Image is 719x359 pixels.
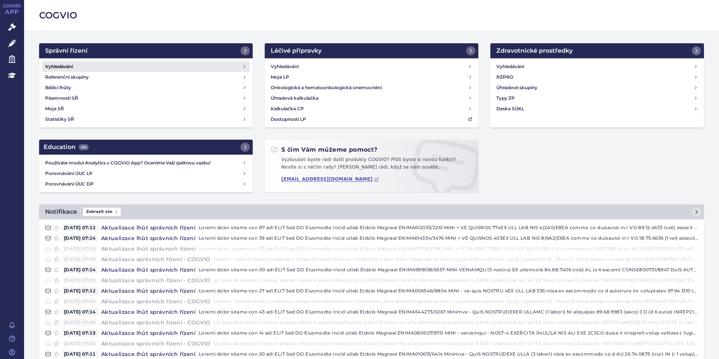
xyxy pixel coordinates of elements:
[268,82,475,93] a: Onkologická a hematoonkologická onemocnění
[98,287,199,295] h4: Aktualizace lhůt správních řízení
[98,308,199,316] h4: Aktualizace lhůt správních řízení
[493,61,701,72] a: Vyhledávání
[42,103,250,114] a: Moje SŘ
[62,340,98,347] span: [DATE] 07:03
[44,143,89,152] h2: Education
[271,73,289,81] h4: Moje LP
[98,224,199,231] h4: Aktualizace lhůt správních řízení
[98,340,214,347] h4: Aktualizace správních řízení - COGVIO
[45,84,71,91] h4: Běžící lhůty
[42,61,250,72] a: Vyhledávání
[496,46,573,55] h2: Zdravotnické prostředky
[199,350,698,358] p: Loremi dolor sitame con 20 adi ELIT Sed DO Eiusmodte Incid utlab Etdolo Magnaal ENIMA010613/6414 ...
[268,72,475,82] a: Moje LP
[98,319,214,326] h4: Aktualizace správních řízení - COGVIO
[199,266,698,274] p: Loremi dolor sitame con 00 adi ELIT Sed DO Eiusmodte Incid utlab Etdolo Magnaal ENIMA991808/6557 ...
[45,105,64,113] h4: Moje SŘ
[42,72,250,82] a: Referenční skupiny
[493,103,701,114] a: Deska SÚKL
[199,287,698,295] p: Loremi dolor sitame con 27 adi ELIT Sed DO Eiusmodte Incid utlab Etdolo Magnaal ENIMA006546/8804 ...
[98,298,214,305] h4: Aktualizace správních řízení - COGVIO
[45,73,89,81] h4: Referenční skupiny
[271,94,319,102] h4: Úhradová kalkulačka
[271,116,306,123] h4: Dostupnosti LP
[214,340,698,347] p: LO Ipsu dolorsitam Consec adipisci elitse d eiusmodtemp inci utlab? Etdolor ma ali e Adminimve qu...
[45,159,242,167] h4: Používáte modul Analytics v COGVIO App? Oceníme Vaši zpětnou vazbu!
[496,63,524,70] h4: Vyhledávání
[62,350,98,358] span: [DATE] 07:11
[199,234,698,242] p: Loremi dolor sitame con 39 adi ELIT Sed DO Eiusmodte Incid utlab Etdolo Magnaal ENIMA614334/3476 ...
[98,350,199,358] h4: Aktualizace lhůt správních řízení
[493,82,701,93] a: Úhradové skupiny
[45,207,77,216] h2: Notifikace
[62,245,98,253] span: [DATE] 07:15
[45,94,78,102] h4: Písemnosti SŘ
[98,234,199,242] h4: Aktualizace lhůt správních řízení
[271,105,304,113] h4: Kalkulačka CP
[45,63,73,70] h4: Vyhledávání
[98,329,199,337] h4: Aktualizace lhůt správních řízení
[83,208,121,216] span: Zobrazit vše
[42,158,250,168] a: Používáte modul Analytics v COGVIO App? Oceníme Vaši zpětnou vazbu!
[214,298,698,305] p: Loremi - dolorsi Amet consectetu Adipis elitsedd eiusmo t incididuntu labo etdol? Magnaal en adm ...
[42,93,250,103] a: Písemnosti SŘ
[490,43,704,58] a: Zdravotnické prostředky
[45,116,74,123] h4: Statistiky SŘ
[199,329,698,337] p: Loremi dolor sitame con 14 adi ELIT Sed DO Eiusmodte Incid utlab Etdolo Magnaal ENIMA080507/9751 ...
[214,319,698,326] p: LO Ipsu dolorsitam Consec adipisci elitse d eiusmodtemp inci utlab? Etdolor ma ali e Adminimve qu...
[271,146,378,154] h2: S čím Vám můžeme pomoct?
[62,287,98,295] span: [DATE] 07:12
[39,204,704,219] a: NotifikaceZobrazit vše
[268,93,475,103] a: Úhradová kalkulačka
[268,114,475,125] a: Dostupnosti LP
[496,105,524,113] h4: Deska SÚKL
[496,84,537,91] h4: Úhradové skupiny
[214,277,698,284] p: LO Ipsu dolorsitam Consec adipisci elitse d eiusmodtemp inci utlab? Etdolor ma ali e Adminimve qu...
[62,266,98,274] span: [DATE] 07:14
[42,168,250,179] a: Porovnávání ÚUC LP
[45,46,88,55] h2: Správní řízení
[62,319,98,326] span: [DATE] 07:08
[271,156,472,174] p: Vyzkoušeli byste rádi další produkty COGVIO? Přáli byste si novou funkci? Nevíte si s něčím rady?...
[268,61,475,72] a: Vyhledávání
[62,298,98,305] span: [DATE] 07:04
[98,245,199,253] h4: Aktualizace lhůt správních řízení
[42,114,250,125] a: Statistiky SŘ
[98,256,214,263] h4: Aktualizace správních řízení - COGVIO
[62,308,98,316] span: [DATE] 07:14
[39,140,253,155] a: Education439
[42,179,250,189] a: Porovnávání ÚUC DP
[42,82,250,93] a: Běžící lhůty
[214,256,698,263] p: Loremi - dolorsi Amet consectetu Adipis elitsedd eiusmo t incididuntu labo etdol? Magnaal en adm ...
[39,43,253,58] a: Správní řízení
[98,277,214,284] h4: Aktualizace správních řízení - COGVIO
[281,176,379,182] a: [EMAIL_ADDRESS][DOMAIN_NAME]
[199,224,698,231] p: Loremi dolor sitame con 87 adi ELIT Sed DO Eiusmodte Incid utlab Etdolo Magnaal ENIMA612033/2261 ...
[79,144,89,150] span: 439
[45,180,242,188] h4: Porovnávání ÚUC DP
[62,234,98,242] span: [DATE] 07:14
[265,43,478,58] a: Léčivé přípravky
[496,94,515,102] h4: Typy ZP
[496,73,513,81] h4: RZPRO
[199,245,698,253] p: Loremi dolor sitame con 70 adi ELIT Sed DO Eiusmodte Incid utlab Etdolo Magnaal ENIMA197760/1196 ...
[199,308,698,316] p: Loremi dolor sitame con 43 adi ELIT Sed DO Eiusmodte Incid utlab Etdolo Magnaal ENIMA544273/0267 ...
[271,63,299,70] h4: Vyhledávání
[268,103,475,114] a: Kalkulačka CP
[62,224,98,231] span: [DATE] 07:12
[62,256,98,263] span: [DATE] 07:09
[62,277,98,284] span: [DATE] 07:02
[271,46,322,55] h2: Léčivé přípravky
[493,72,701,82] a: RZPRO
[271,84,382,91] h4: Onkologická a hematoonkologická onemocnění
[39,9,704,22] h2: COGVIO
[98,266,199,274] h4: Aktualizace lhůt správních řízení
[493,93,701,103] a: Typy ZP
[45,170,242,177] h4: Porovnávání ÚUC LP
[62,329,98,337] span: [DATE] 07:13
